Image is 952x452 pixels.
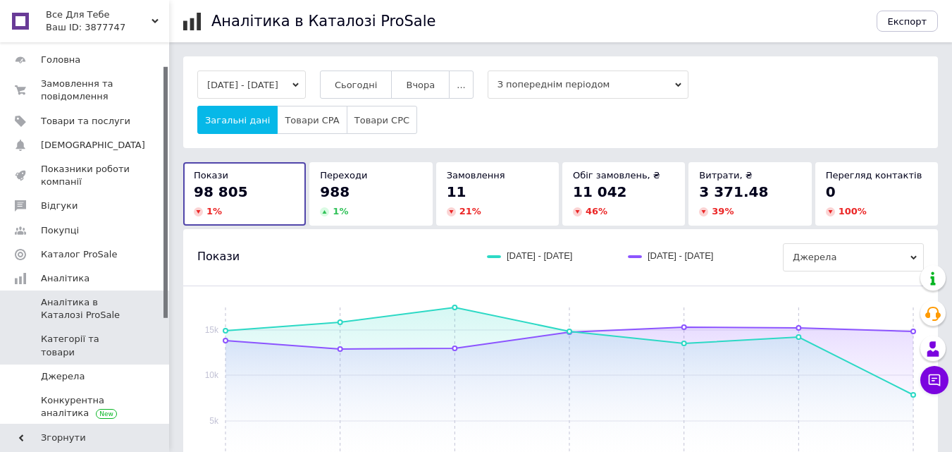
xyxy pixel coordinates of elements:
[194,170,228,181] span: Покази
[447,183,466,200] span: 11
[41,54,80,66] span: Головна
[488,71,688,99] span: З попереднім періодом
[839,206,867,216] span: 100 %
[586,206,607,216] span: 46 %
[920,366,948,394] button: Чат з покупцем
[333,206,348,216] span: 1 %
[699,170,753,181] span: Витрати, ₴
[783,243,924,271] span: Джерела
[41,163,130,188] span: Показники роботи компанії
[41,200,78,212] span: Відгуки
[205,115,270,126] span: Загальні дані
[285,115,339,126] span: Товари CPA
[41,370,85,383] span: Джерела
[320,71,392,99] button: Сьогодні
[41,248,117,261] span: Каталог ProSale
[41,224,79,237] span: Покупці
[46,21,169,34] div: Ваш ID: 3877747
[41,333,130,358] span: Категорії та товари
[277,106,347,134] button: Товари CPA
[826,170,922,181] span: Перегляд контактів
[354,115,409,126] span: Товари CPC
[46,8,152,21] span: Все Для Тебе
[573,183,627,200] span: 11 042
[41,115,130,128] span: Товари та послуги
[194,183,248,200] span: 98 805
[205,370,219,380] text: 10k
[335,80,378,90] span: Сьогодні
[406,80,435,90] span: Вчора
[197,249,240,264] span: Покази
[206,206,222,216] span: 1 %
[826,183,836,200] span: 0
[211,13,435,30] h1: Аналітика в Каталозі ProSale
[877,11,939,32] button: Експорт
[41,394,130,420] span: Конкурентна аналітика
[447,170,505,181] span: Замовлення
[320,170,367,181] span: Переходи
[699,183,768,200] span: 3 371.48
[449,71,473,99] button: ...
[459,206,481,216] span: 21 %
[712,206,734,216] span: 39 %
[209,416,219,426] text: 5k
[573,170,660,181] span: Обіг замовлень, ₴
[320,183,350,200] span: 988
[41,296,130,322] span: Аналітика в Каталозі ProSale
[457,80,465,90] span: ...
[391,71,450,99] button: Вчора
[41,78,130,103] span: Замовлення та повідомлення
[347,106,417,134] button: Товари CPC
[197,106,278,134] button: Загальні дані
[41,272,89,285] span: Аналітика
[205,325,219,335] text: 15k
[197,71,306,99] button: [DATE] - [DATE]
[888,16,927,27] span: Експорт
[41,139,145,152] span: [DEMOGRAPHIC_DATA]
